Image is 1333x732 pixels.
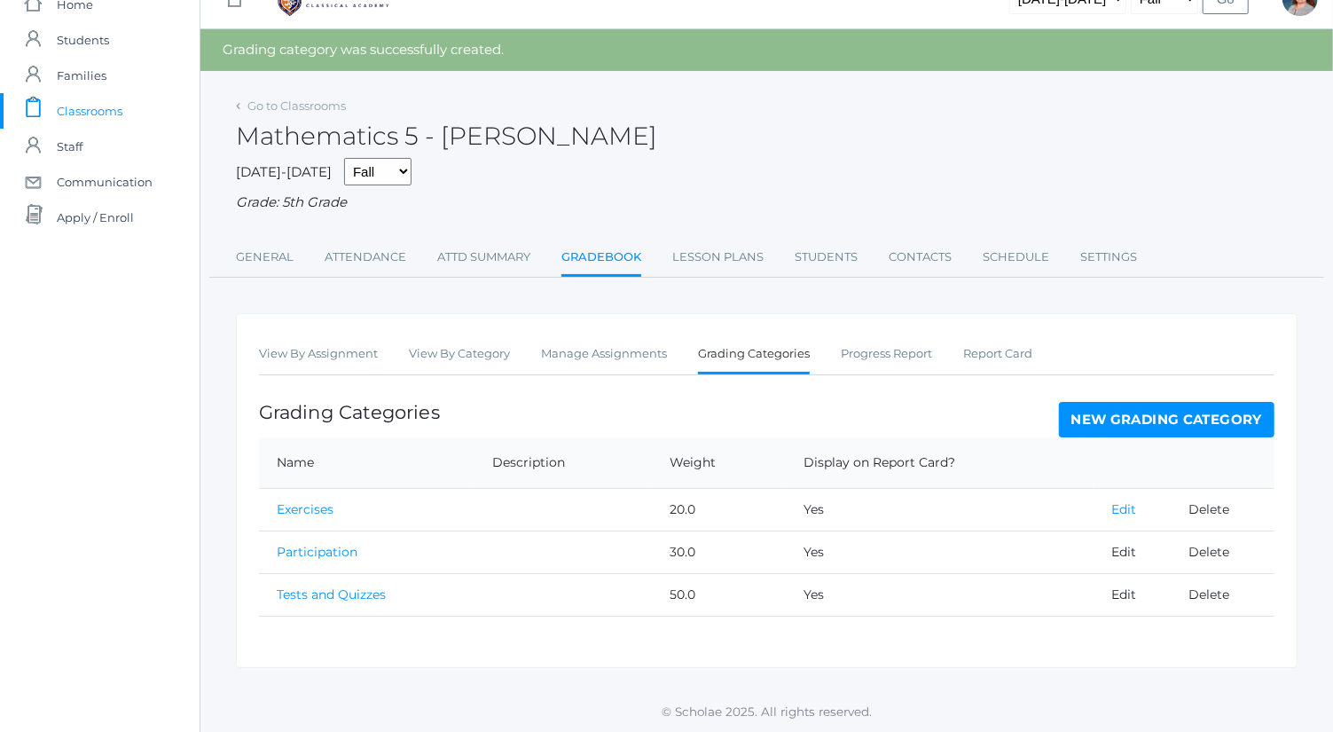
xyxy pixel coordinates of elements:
a: Delete [1188,586,1229,602]
a: Edit [1111,544,1136,560]
th: Description [474,437,652,489]
a: View By Category [409,336,510,372]
a: Exercises [277,501,333,517]
a: Students [795,240,858,275]
a: General [236,240,294,275]
td: Yes [787,573,1094,616]
a: Grading Categories [698,336,810,374]
span: Staff [57,129,82,164]
a: Lesson Plans [672,240,764,275]
td: Yes [787,531,1094,573]
td: 30.0 [653,531,787,573]
a: Attendance [325,240,406,275]
div: Grade: 5th Grade [236,193,1298,213]
span: Students [57,22,109,58]
a: Settings [1080,240,1137,275]
span: Classrooms [57,93,122,129]
a: Gradebook [561,240,641,278]
a: Edit [1111,501,1136,517]
td: 20.0 [653,488,787,531]
span: [DATE]-[DATE] [236,163,332,180]
h2: Mathematics 5 - [PERSON_NAME] [236,122,657,150]
a: Tests and Quizzes [277,586,386,602]
a: Delete [1188,501,1229,517]
a: Progress Report [841,336,932,372]
span: Families [57,58,106,93]
div: Grading category was successfully created. [200,29,1333,71]
a: Report Card [963,336,1032,372]
th: Name [259,437,474,489]
span: Communication [57,164,153,200]
a: Manage Assignments [541,336,667,372]
a: Participation [277,544,357,560]
a: Go to Classrooms [247,98,346,113]
p: © Scholae 2025. All rights reserved. [200,703,1333,720]
a: Delete [1188,544,1229,560]
td: 50.0 [653,573,787,616]
a: View By Assignment [259,336,378,372]
a: New Grading Category [1059,402,1275,437]
th: Display on Report Card? [787,437,1094,489]
a: Schedule [983,240,1049,275]
a: Contacts [889,240,952,275]
th: Weight [653,437,787,489]
td: Yes [787,488,1094,531]
a: Attd Summary [437,240,530,275]
h1: Grading Categories [259,402,440,422]
a: Edit [1111,586,1136,602]
span: Apply / Enroll [57,200,134,235]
